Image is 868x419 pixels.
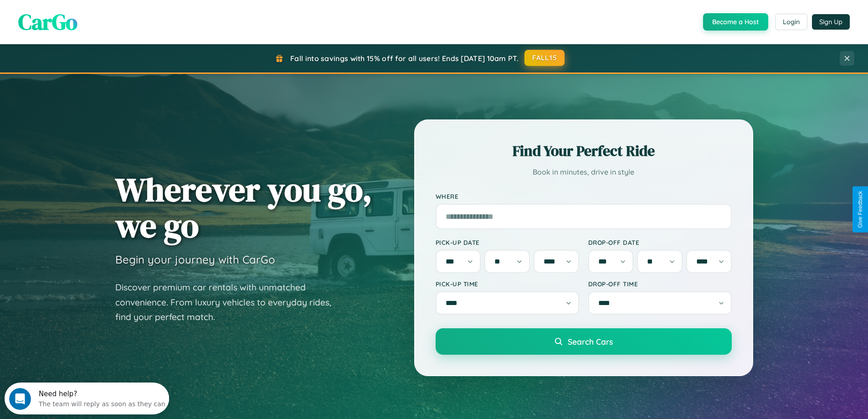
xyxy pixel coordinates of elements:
[703,13,768,31] button: Become a Host
[4,4,169,29] div: Open Intercom Messenger
[5,383,169,414] iframe: Intercom live chat discovery launcher
[436,166,732,179] p: Book in minutes, drive in style
[588,238,732,246] label: Drop-off Date
[436,238,579,246] label: Pick-up Date
[115,253,275,266] h3: Begin your journey with CarGo
[436,141,732,161] h2: Find Your Perfect Ride
[18,7,77,37] span: CarGo
[436,192,732,200] label: Where
[775,14,807,30] button: Login
[115,280,343,325] p: Discover premium car rentals with unmatched convenience. From luxury vehicles to everyday rides, ...
[436,280,579,288] label: Pick-up Time
[9,388,31,410] iframe: Intercom live chat
[290,54,519,63] span: Fall into savings with 15% off for all users! Ends [DATE] 10am PT.
[34,8,161,15] div: Need help?
[812,14,850,30] button: Sign Up
[524,50,565,66] button: FALL15
[34,15,161,25] div: The team will reply as soon as they can
[115,171,372,243] h1: Wherever you go, we go
[568,336,613,347] span: Search Cars
[857,191,863,228] div: Give Feedback
[436,328,732,355] button: Search Cars
[588,280,732,288] label: Drop-off Time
